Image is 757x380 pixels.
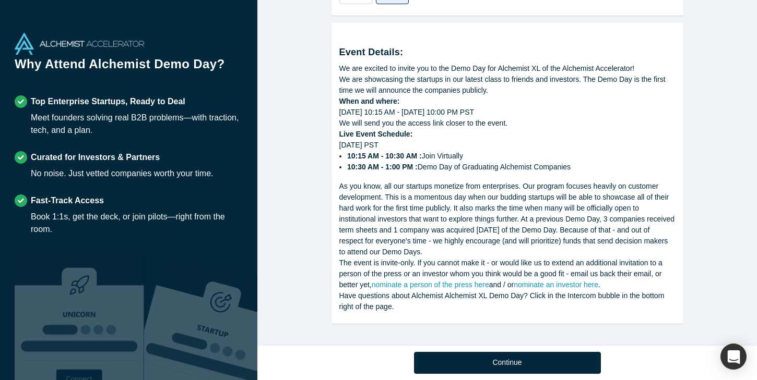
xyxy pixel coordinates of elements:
[339,74,676,96] div: We are showcasing the startups in our latest class to friends and investors. The Demo Day is the ...
[339,118,676,129] div: We will send you the access link closer to the event.
[339,181,676,258] div: As you know, all our startups monetize from enterprises. Our program focuses heavily on customer ...
[339,290,676,312] div: Have questions about Alchemist Alchemist XL Demo Day? Click in the Intercom bubble in the bottom ...
[15,33,144,55] img: Alchemist Accelerator Logo
[339,258,676,290] div: The event is invite-only. If you cannot make it - or would like us to extend an additional invita...
[347,163,418,171] strong: 10:30 AM - 1:00 PM :
[339,47,404,57] strong: Event Details:
[414,352,601,374] button: Continue
[31,153,160,162] strong: Curated for Investors & Partners
[15,55,243,81] h1: Why Attend Alchemist Demo Day?
[372,280,489,289] a: nominate a person of the press here
[31,167,214,180] div: No noise. Just vetted companies worth your time.
[31,196,104,205] strong: Fast-Track Access
[339,97,400,105] strong: When and where:
[339,107,676,118] div: [DATE] 10:15 AM - [DATE] 10:00 PM PST
[339,140,676,173] div: [DATE] PST
[347,151,676,162] li: Join Virtually
[31,97,185,106] strong: Top Enterprise Startups, Ready to Deal
[514,280,598,289] a: nominate an investor here
[347,162,676,173] li: Demo Day of Graduating Alchemist Companies
[31,211,243,236] div: Book 1:1s, get the deck, or join pilots—right from the room.
[347,152,422,160] strong: 10:15 AM - 10:30 AM :
[339,63,676,74] div: We are excited to invite you to the Demo Day for Alchemist XL of the Alchemist Accelerator!
[339,130,413,138] strong: Live Event Schedule:
[31,112,243,137] div: Meet founders solving real B2B problems—with traction, tech, and a plan.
